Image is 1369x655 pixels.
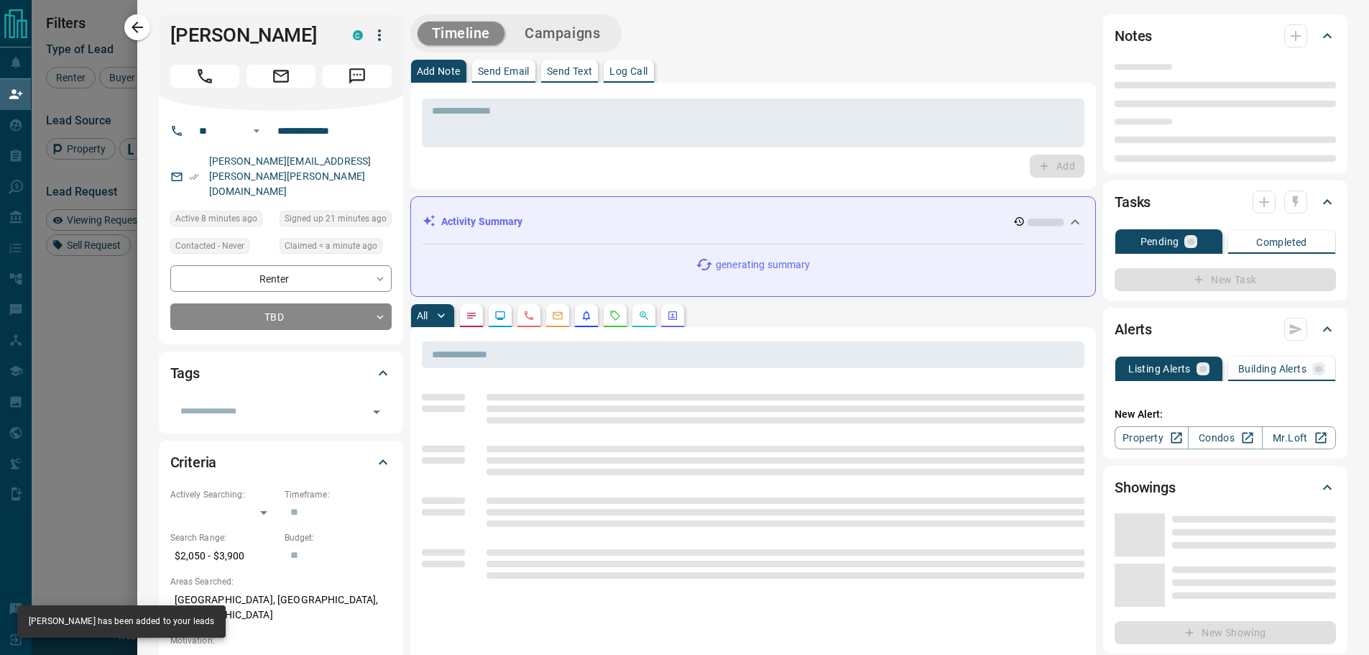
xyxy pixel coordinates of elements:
div: Showings [1115,470,1336,505]
p: Budget: [285,531,392,544]
p: Motivation: [170,634,392,647]
p: $2,050 - $3,900 [170,544,277,568]
p: Timeframe: [285,488,392,501]
h2: Alerts [1115,318,1152,341]
svg: Requests [609,310,621,321]
p: Listing Alerts [1128,364,1191,374]
svg: Emails [552,310,563,321]
button: Open [248,122,265,139]
p: Log Call [609,66,647,76]
span: Active 8 minutes ago [175,211,257,226]
svg: Email Verified [189,172,199,182]
div: Sat Oct 11 2025 [280,211,392,231]
a: [PERSON_NAME][EMAIL_ADDRESS][PERSON_NAME][PERSON_NAME][DOMAIN_NAME] [209,155,372,197]
p: Activity Summary [441,214,523,229]
div: Criteria [170,445,392,480]
p: Actively Searching: [170,488,277,501]
div: Tags [170,356,392,390]
svg: Lead Browsing Activity [494,310,506,321]
svg: Opportunities [638,310,650,321]
a: Mr.Loft [1262,426,1336,449]
h2: Showings [1115,476,1176,499]
div: Activity Summary [423,209,1084,235]
h2: Tasks [1115,191,1151,214]
span: Signed up 21 minutes ago [285,211,387,226]
p: Building Alerts [1238,364,1306,374]
div: Sat Oct 11 2025 [170,211,272,231]
div: Renter [170,265,392,292]
div: condos.ca [353,30,363,40]
div: TBD [170,303,392,330]
p: Pending [1140,237,1179,247]
a: Property [1115,426,1189,449]
span: Email [246,65,315,88]
button: Timeline [418,22,505,45]
div: Tasks [1115,185,1336,219]
p: Send Email [478,66,530,76]
span: Claimed < a minute ago [285,239,377,253]
div: Alerts [1115,312,1336,347]
button: Open [367,402,387,422]
p: Search Range: [170,531,277,544]
div: [PERSON_NAME] has been added to your leads [29,610,214,633]
span: Call [170,65,239,88]
h2: Notes [1115,24,1152,47]
h2: Criteria [170,451,217,474]
span: Message [323,65,392,88]
div: Sat Oct 11 2025 [280,238,392,258]
button: Campaigns [510,22,614,45]
svg: Listing Alerts [581,310,592,321]
p: Areas Searched: [170,575,392,588]
div: Notes [1115,19,1336,53]
a: Condos [1188,426,1262,449]
p: generating summary [716,257,810,272]
svg: Notes [466,310,477,321]
p: Completed [1256,237,1307,247]
svg: Calls [523,310,535,321]
p: New Alert: [1115,407,1336,422]
p: All [417,311,428,321]
p: [GEOGRAPHIC_DATA], [GEOGRAPHIC_DATA], [GEOGRAPHIC_DATA] [170,588,392,627]
h1: [PERSON_NAME] [170,24,331,47]
p: Add Note [417,66,461,76]
svg: Agent Actions [667,310,678,321]
span: Contacted - Never [175,239,244,253]
h2: Tags [170,362,200,385]
p: Send Text [547,66,593,76]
